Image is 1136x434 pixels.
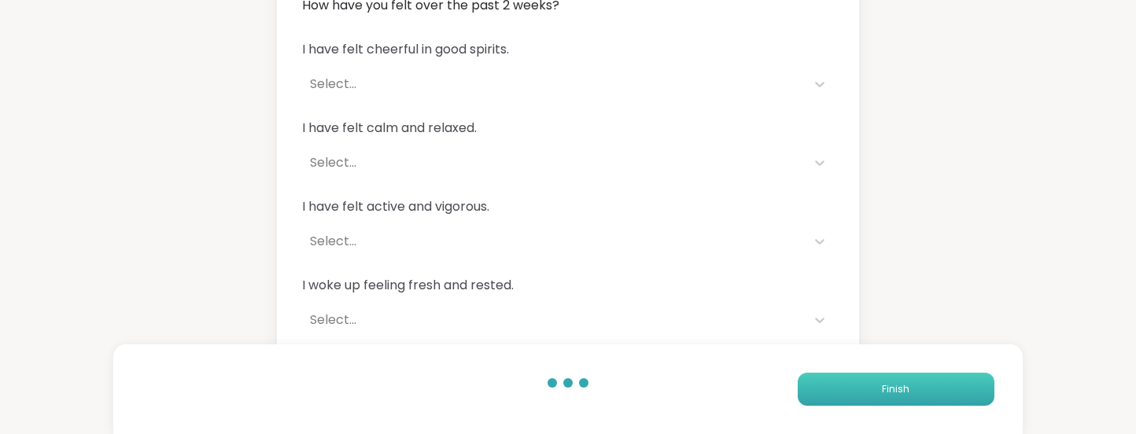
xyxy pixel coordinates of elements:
[310,75,798,94] div: Select...
[302,276,834,295] span: I woke up feeling fresh and rested.
[798,373,994,406] button: Finish
[302,197,834,216] span: I have felt active and vigorous.
[882,382,909,396] span: Finish
[310,311,798,329] div: Select...
[310,153,798,172] div: Select...
[310,232,798,251] div: Select...
[302,40,834,59] span: I have felt cheerful in good spirits.
[302,119,834,138] span: I have felt calm and relaxed.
